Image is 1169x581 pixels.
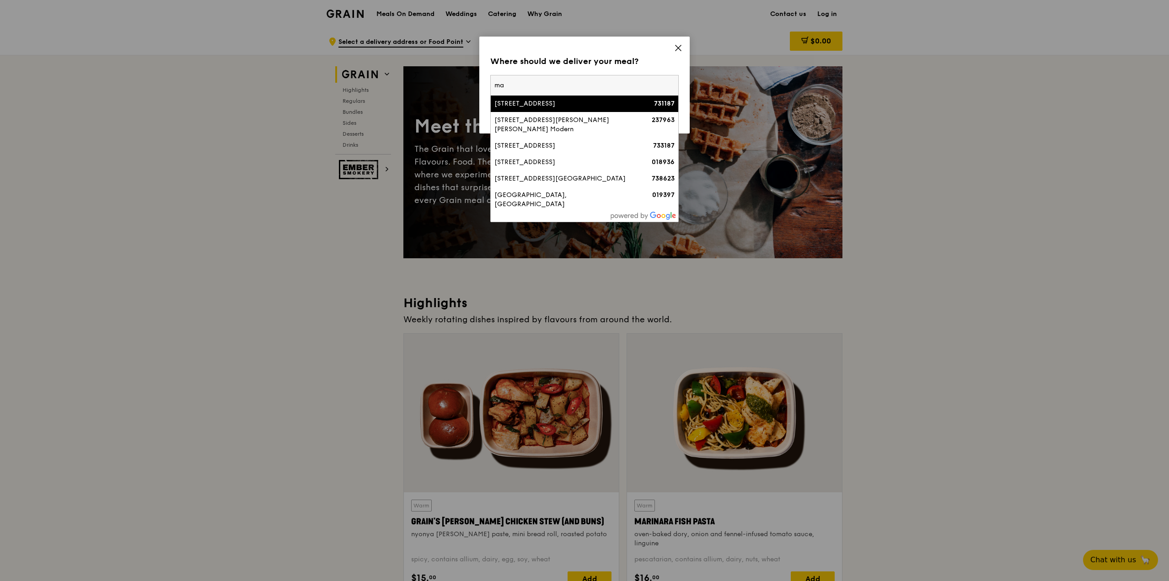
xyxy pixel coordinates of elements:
[652,116,675,124] strong: 237963
[652,175,675,182] strong: 738623
[494,99,630,108] div: [STREET_ADDRESS]
[494,191,630,209] div: [GEOGRAPHIC_DATA], [GEOGRAPHIC_DATA]
[653,142,675,149] strong: 733187
[611,212,676,220] img: powered-by-google.60e8a832.png
[652,158,675,166] strong: 018936
[494,141,630,150] div: [STREET_ADDRESS]
[494,116,630,134] div: [STREET_ADDRESS][PERSON_NAME][PERSON_NAME] Modern
[490,55,679,68] div: Where should we deliver your meal?
[654,100,675,107] strong: 731187
[494,174,630,183] div: [STREET_ADDRESS][GEOGRAPHIC_DATA]
[652,191,675,199] strong: 019397
[494,158,630,167] div: [STREET_ADDRESS]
